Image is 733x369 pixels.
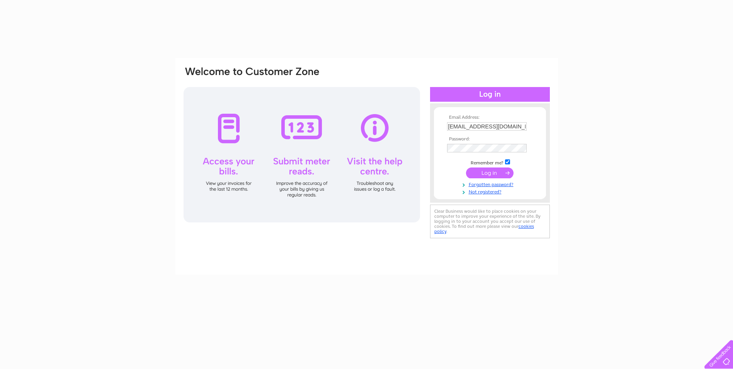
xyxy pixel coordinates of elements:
[447,180,535,188] a: Forgotten password?
[430,205,550,238] div: Clear Business would like to place cookies on your computer to improve your experience of the sit...
[466,167,514,178] input: Submit
[447,188,535,195] a: Not registered?
[445,115,535,120] th: Email Address:
[434,224,534,234] a: cookies policy
[445,137,535,142] th: Password:
[445,158,535,166] td: Remember me?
